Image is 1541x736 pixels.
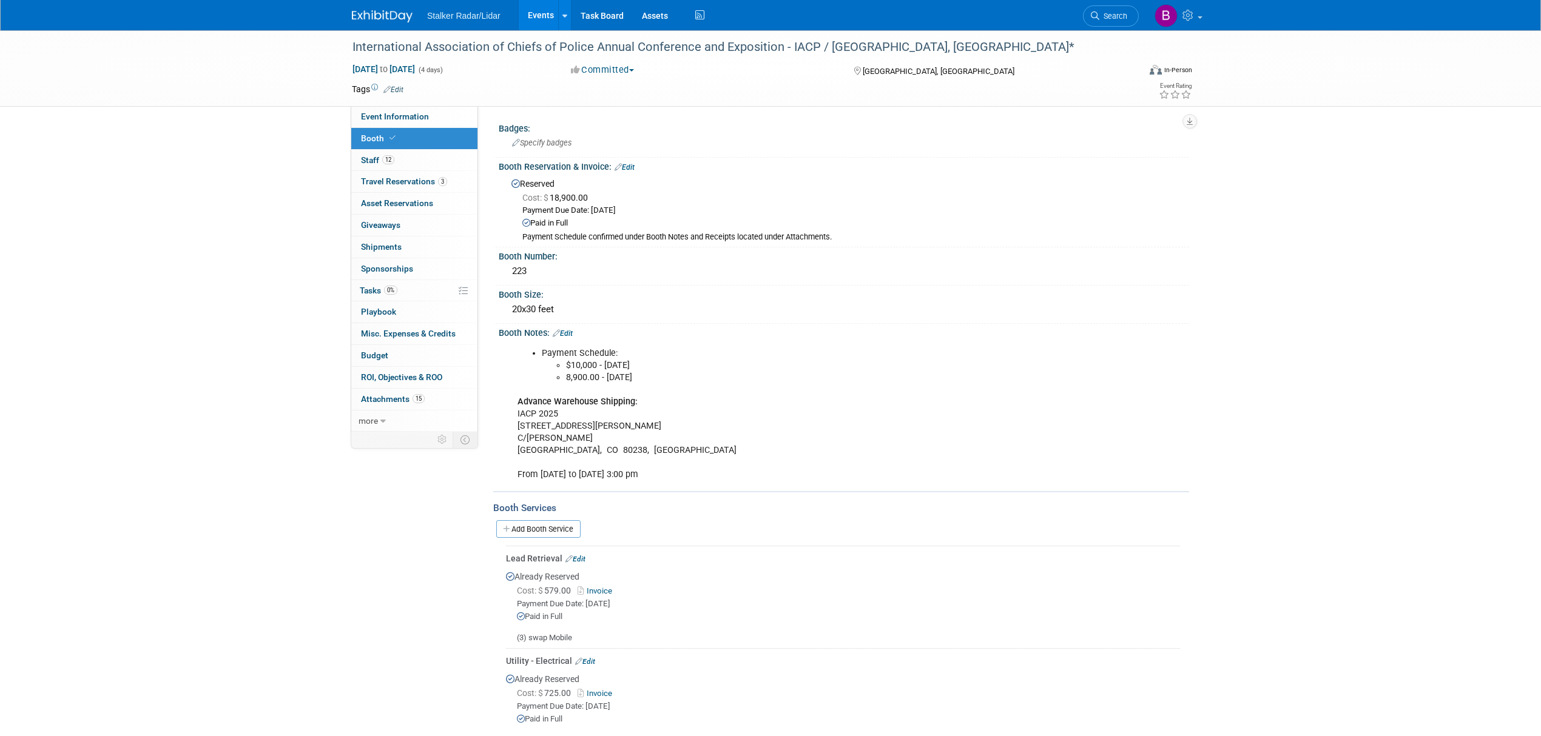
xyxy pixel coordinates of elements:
div: Payment Due Date: [DATE] [522,205,1180,216]
div: Booth Reservation & Invoice: [499,158,1189,173]
span: 579.00 [517,586,576,595]
div: Event Format [1067,63,1192,81]
div: Booth Services [493,501,1189,515]
a: Event Information [351,106,477,127]
span: 0% [384,286,397,295]
div: 20x30 feet [508,300,1180,319]
span: 725.00 [517,688,576,698]
a: Edit [615,163,635,172]
a: Invoice [578,689,617,698]
div: Booth Size: [499,286,1189,301]
div: Booth Notes: [499,324,1189,340]
li: 8,900.00 - [DATE] [566,372,1048,384]
div: Reserved [508,175,1180,243]
a: Misc. Expenses & Credits [351,323,477,344]
div: Payment Due Date: [DATE] [517,598,1180,610]
span: Travel Reservations [361,176,447,186]
div: Booth Number: [499,247,1189,263]
div: IACP 2025 [STREET_ADDRESS][PERSON_NAME] C/[PERSON_NAME] [GEOGRAPHIC_DATA], CO 80238, [GEOGRAPHIC_... [509,341,1056,487]
span: 15 [413,394,425,403]
button: Committed [567,64,639,76]
span: (4 days) [417,66,443,74]
span: Cost: $ [517,586,544,595]
a: Invoice [578,586,617,595]
a: Edit [383,85,403,94]
li: $10,000 - [DATE] [566,360,1048,372]
div: Event Rating [1159,83,1192,89]
a: Attachments15 [351,389,477,410]
span: 3 [438,177,447,186]
div: Paid in Full [522,218,1180,229]
a: Add Booth Service [496,520,581,538]
span: ROI, Objectives & ROO [361,372,442,382]
div: In-Person [1164,65,1192,75]
div: Utility - Electrical [506,655,1180,667]
a: Asset Reservations [351,193,477,214]
span: Giveaways [361,220,400,230]
div: Badges: [499,119,1189,135]
span: 18,900.00 [522,193,593,202]
span: Playbook [361,307,396,316]
span: Budget [361,350,388,360]
div: Lead Retrieval [506,552,1180,564]
span: Shipments [361,242,402,252]
td: Tags [352,83,403,95]
div: Paid in Full [517,714,1180,725]
li: Payment Schedule: [542,347,1048,384]
div: Payment Due Date: [DATE] [517,701,1180,712]
img: Format-Inperson.png [1150,65,1162,75]
a: more [351,410,477,432]
span: Cost: $ [517,688,544,698]
a: Staff12 [351,150,477,171]
b: Advance Warehouse Shipping: [518,396,638,407]
a: Edit [575,657,595,666]
img: Brooke Journet [1155,4,1178,27]
span: Specify badges [512,138,572,147]
span: 12 [382,155,394,164]
span: Event Information [361,112,429,121]
a: Giveaways [351,215,477,236]
a: Edit [553,329,573,338]
img: ExhibitDay [352,10,413,22]
span: Sponsorships [361,264,413,273]
a: Sponsorships [351,258,477,279]
a: ROI, Objectives & ROO [351,367,477,388]
td: Toggle Event Tabs [453,432,478,447]
a: Booth [351,128,477,149]
span: Stalker Radar/Lidar [427,11,501,21]
span: Booth [361,133,398,143]
span: Staff [361,155,394,165]
div: Payment Schedule confirmed under Booth Notes and Receipts located under Attachments. [522,232,1180,243]
span: Search [1099,12,1127,21]
div: Already Reserved [506,667,1180,735]
i: Booth reservation complete [389,135,396,141]
div: International Association of Chiefs of Police Annual Conference and Exposition - IACP / [GEOGRAPH... [348,36,1121,58]
span: [DATE] [DATE] [352,64,416,75]
div: (3) swap Mobile [506,623,1180,644]
span: more [359,416,378,426]
a: Budget [351,345,477,366]
span: to [378,64,389,74]
span: [GEOGRAPHIC_DATA], [GEOGRAPHIC_DATA] [863,67,1014,76]
a: Travel Reservations3 [351,171,477,192]
a: Search [1083,5,1139,27]
span: Attachments [361,394,425,404]
div: Paid in Full [517,611,1180,623]
span: Misc. Expenses & Credits [361,329,456,338]
a: Playbook [351,301,477,323]
a: Shipments [351,236,477,258]
span: Tasks [360,286,397,295]
td: Personalize Event Tab Strip [432,432,453,447]
a: Edit [565,555,585,563]
div: 223 [508,262,1180,281]
span: Asset Reservations [361,198,433,208]
a: Tasks0% [351,280,477,301]
div: Already Reserved [506,564,1180,644]
span: Cost: $ [522,193,550,202]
